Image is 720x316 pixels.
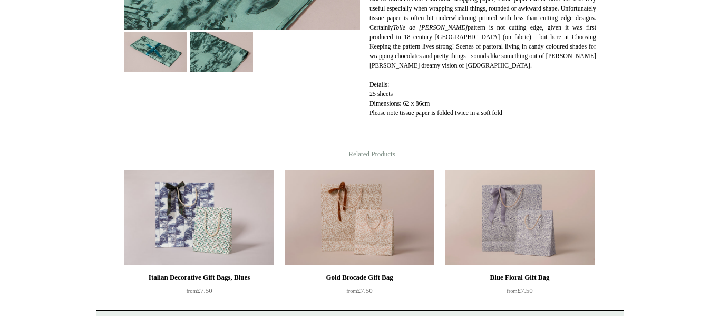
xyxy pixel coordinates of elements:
[445,170,595,265] img: Blue Floral Gift Bag
[124,170,274,265] a: Italian Decorative Gift Bags, Blues Italian Decorative Gift Bags, Blues
[507,288,517,294] span: from
[96,150,624,158] h4: Related Products
[285,271,434,314] a: Gold Brocade Gift Bag from£7.50
[507,286,532,294] span: £7.50
[445,170,595,265] a: Blue Floral Gift Bag Blue Floral Gift Bag
[124,32,187,72] img: Toile De Jouy Tissue Paper 25 pack, Green
[124,170,274,265] img: Italian Decorative Gift Bags, Blues
[346,286,372,294] span: £7.50
[124,271,274,314] a: Italian Decorative Gift Bags, Blues from£7.50
[190,32,253,72] img: Toile De Jouy Tissue Paper 25 pack, Green
[447,271,592,284] div: Blue Floral Gift Bag
[127,271,271,284] div: Italian Decorative Gift Bags, Blues
[186,286,212,294] span: £7.50
[186,288,197,294] span: from
[445,271,595,314] a: Blue Floral Gift Bag from£7.50
[287,271,432,284] div: Gold Brocade Gift Bag
[346,288,357,294] span: from
[285,170,434,265] img: Gold Brocade Gift Bag
[393,24,468,31] em: Toile de [PERSON_NAME]
[285,170,434,265] a: Gold Brocade Gift Bag Gold Brocade Gift Bag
